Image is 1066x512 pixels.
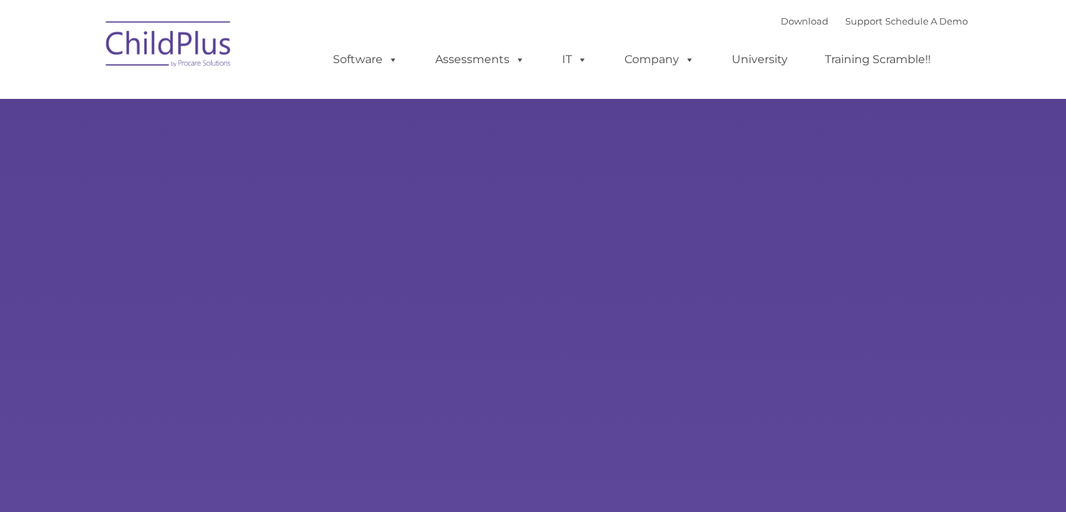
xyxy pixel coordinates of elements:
[99,11,239,81] img: ChildPlus by Procare Solutions
[718,46,802,74] a: University
[421,46,539,74] a: Assessments
[845,15,882,27] a: Support
[781,15,828,27] a: Download
[811,46,945,74] a: Training Scramble!!
[319,46,412,74] a: Software
[885,15,968,27] a: Schedule A Demo
[610,46,709,74] a: Company
[781,15,968,27] font: |
[548,46,601,74] a: IT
